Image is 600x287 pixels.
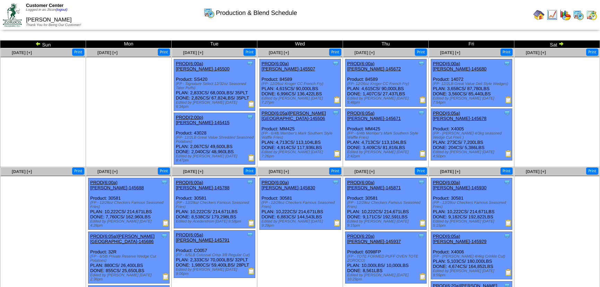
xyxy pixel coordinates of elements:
[347,219,426,228] div: Edited by [PERSON_NAME] [DATE] 9:15pm
[433,61,487,71] a: PROD(6:00a)[PERSON_NAME]-145680
[440,169,460,174] a: [DATE] [+]
[158,49,170,56] button: Print
[176,154,255,163] div: Edited by [PERSON_NAME] [DATE] 8:47pm
[176,219,255,224] div: Edited by Acederstrom [DATE] 9:58pm
[12,169,32,174] a: [DATE] [+]
[262,96,341,105] div: Edited by [PERSON_NAME] [DATE] 7:27pm
[573,9,584,20] img: calendarprod.gif
[26,17,72,23] span: [PERSON_NAME]
[260,109,341,160] div: Product: MM425 PLAN: 4,713CS / 113,104LBS DONE: 4,914CS / 117,936LBS
[418,233,425,240] img: Tooltip
[26,23,81,27] span: Thank You for Being Our Customer!
[176,101,255,109] div: Edited by [PERSON_NAME] [DATE] 6:34pm
[505,96,512,103] img: Production Report
[419,96,426,103] img: Production Report
[431,59,512,107] div: Product: 14072 PLAN: 3,658CS / 87,780LBS DONE: 3,560CS / 85,440LBS
[504,110,511,116] img: Tooltip
[72,49,84,56] button: Print
[97,169,118,174] a: [DATE] [+]
[172,41,257,48] td: Tue
[558,41,564,46] img: arrowright.gif
[158,167,170,175] button: Print
[418,60,425,67] img: Tooltip
[247,60,254,67] img: Tooltip
[419,150,426,157] img: Production Report
[176,253,255,257] div: (FP - 6/5LB Colossal Crisp 3/8 Regular Cut)
[248,154,255,161] img: Production Report
[433,96,512,105] div: Edited by [PERSON_NAME] [DATE] 7:54pm
[260,178,341,230] div: Product: 30581 PLAN: 10,222CS / 214,671LBS DONE: 6,883CS / 144,543LBS
[183,169,203,174] span: [DATE] [+]
[533,9,545,20] img: home.gif
[174,113,255,165] div: Product: 43028 PLAN: 2,067CS / 49,600LBS DONE: 2,040CS / 48,960LBS
[347,254,426,263] div: (FP - TOTE FORMED PUFF OVEN TOTE ZOROCO)
[504,179,511,186] img: Tooltip
[26,8,68,12] span: Logged in as Jlicon
[176,232,230,243] a: PROD(6:05a)[PERSON_NAME]-145791
[433,234,487,244] a: PROD(6:05a)[PERSON_NAME]-145929
[347,150,426,158] div: Edited by [PERSON_NAME] [DATE] 2:42pm
[174,178,255,228] div: Product: 30581 PLAN: 10,222CS / 214,671LBS DONE: 8,538CS / 179,298LBS
[248,268,255,275] img: Production Report
[347,96,426,105] div: Edited by [PERSON_NAME] [DATE] 5:48pm
[347,273,426,281] div: Edited by [PERSON_NAME] [DATE] 10:29pm
[347,201,426,209] div: (FP - 12/28oz Checkers Famous Seasoned Fries)
[433,82,512,86] div: (FP- 12/2LB Great Value Deli Style Wedges)
[440,50,460,55] a: [DATE] [+]
[354,50,375,55] a: [DATE] [+]
[174,59,255,111] div: Product: SS420 PLAN: 2,833CS / 68,000LBS / 35PLT DONE: 2,826CS / 67,824LBS / 35PLT
[347,111,401,121] a: PROD(6:05a)[PERSON_NAME]-145671
[431,178,512,230] div: Product: 30581 PLAN: 10,222CS / 214,671LBS DONE: 9,182CS / 192,822LBS
[560,9,571,20] img: graph.gif
[161,233,168,240] img: Tooltip
[72,167,84,175] button: Print
[97,50,118,55] a: [DATE] [+]
[429,41,514,48] td: Fri
[269,50,289,55] a: [DATE] [+]
[248,219,255,226] img: Production Report
[86,41,172,48] td: Mon
[418,179,425,186] img: Tooltip
[90,234,155,244] a: PROD(6:05a)[PERSON_NAME][GEOGRAPHIC_DATA]-145686
[347,234,401,244] a: PROD(6:20a)[PERSON_NAME]-145937
[204,7,215,18] img: calendarprod.gif
[329,49,341,56] button: Print
[88,232,170,284] div: Product: 32R PLAN: 880CS / 26,400LBS DONE: 855CS / 25,650LBS
[500,49,513,56] button: Print
[262,111,326,121] a: PROD(6:05a)[PERSON_NAME][GEOGRAPHIC_DATA]-145506
[262,150,341,158] div: Edited by [PERSON_NAME] [DATE] 7:26pm
[243,49,256,56] button: Print
[176,82,255,90] div: (FP - Signature Select 12/32oz Seasoned Tater Puffs)
[247,114,254,121] img: Tooltip
[526,50,546,55] a: [DATE] [+]
[90,254,169,263] div: (FP - 6/5lb Private Reserve Wedge Cut Potatoes)
[433,180,487,190] a: PROD(6:00a)[PERSON_NAME]-145930
[505,150,512,157] img: Production Report
[343,41,429,48] td: Thu
[345,109,427,160] div: Product: MM425 PLAN: 4,713CS / 113,104LBS DONE: 3,409CS / 81,816LBS
[262,82,341,86] div: (FP- 12/26oz Kroger CC French Fry)
[183,50,203,55] a: [DATE] [+]
[243,167,256,175] button: Print
[586,9,597,20] img: calendarinout.gif
[433,111,487,121] a: PROD(6:05a)[PERSON_NAME]-145678
[354,169,375,174] a: [DATE] [+]
[433,201,512,209] div: (FP - 12/28oz Checkers Famous Seasoned Fries)
[504,60,511,67] img: Tooltip
[433,131,512,140] div: (FP - [PERSON_NAME] 4/3kg seasoned Wedge Cut Fries )
[433,219,512,228] div: Edited by [PERSON_NAME] [DATE] 5:15pm
[345,178,427,230] div: Product: 30581 PLAN: 10,222CS / 214,671LBS DONE: 9,171CS / 192,591LBS
[12,50,32,55] a: [DATE] [+]
[332,179,339,186] img: Tooltip
[247,231,254,238] img: Tooltip
[347,180,401,190] a: PROD(6:00a)[PERSON_NAME]-145871
[35,41,41,46] img: arrowleft.gif
[345,59,427,107] div: Product: 84589 PLAN: 4,615CS / 90,000LBS DONE: 1,407CS / 27,437LBS
[334,219,341,226] img: Production Report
